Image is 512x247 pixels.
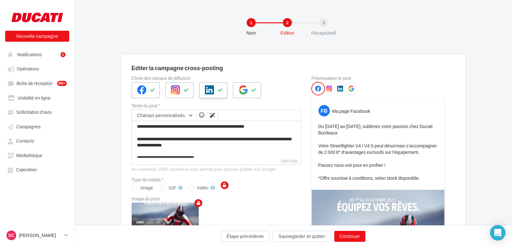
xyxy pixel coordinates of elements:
[221,231,269,242] button: Étape précédente
[4,135,71,146] a: Contacts
[490,225,506,241] div: Open Intercom Messenger
[61,52,65,57] div: 1
[5,31,69,42] button: Nouvelle campagne
[131,158,301,165] label: 269/1500
[131,166,301,172] div: Au maximum 1500 caractères sont permis pour pouvoir publier sur Google
[4,106,71,118] a: Sollicitation d'avis
[4,92,71,103] a: Visibilité en ligne
[4,48,68,60] button: Notifications 1
[57,81,67,86] div: 99+
[19,232,62,239] p: [PERSON_NAME]
[131,76,301,81] label: Choix des canaux de diffusion
[16,153,42,158] span: Médiathèque
[8,232,14,239] span: SC
[303,30,344,36] div: Récapitulatif
[4,77,71,89] a: Boîte de réception99+
[230,30,272,36] div: Nom
[311,76,445,81] div: Prévisualiser le post
[318,105,330,116] div: FB
[4,63,71,74] a: Opérations
[132,110,196,121] button: Champs personnalisés
[273,231,330,242] button: Sauvegarder et quitter
[131,103,301,108] label: Texte du post *
[5,229,69,242] a: SC [PERSON_NAME]
[131,197,301,201] div: Image du post
[319,18,328,27] div: 3
[17,52,42,57] span: Notifications
[16,124,41,129] span: Campagnes
[17,95,50,101] span: Visibilité en ligne
[4,149,71,161] a: Médiathèque
[283,18,292,27] div: 2
[131,65,223,71] div: Editer la campagne cross-posting
[131,177,301,182] label: Type de média *
[267,30,308,36] div: Edition
[17,81,53,86] span: Boîte de réception
[137,113,185,118] span: Champs personnalisés
[16,110,51,115] span: Sollicitation d'avis
[318,123,438,181] p: Du [DATE] au [DATE], sublimez votre passion chez Ducati Bordeaux Votre Streetfighter V4 / V4 S pe...
[247,18,256,27] div: 1
[17,66,39,72] span: Opérations
[16,167,37,173] span: Calendrier
[16,138,34,144] span: Contacts
[4,164,71,175] a: Calendrier
[334,231,365,242] button: Continuer
[332,108,370,114] div: Ma page Facebook
[4,121,71,132] a: Campagnes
